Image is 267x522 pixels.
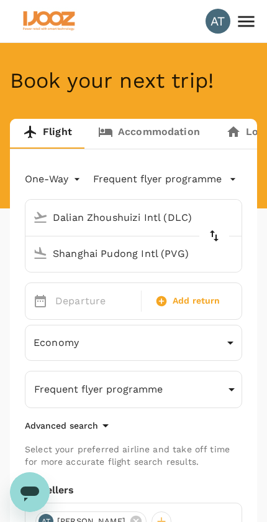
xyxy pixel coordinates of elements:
[25,483,242,498] div: Travellers
[25,419,98,432] p: Advanced search
[25,418,113,433] button: Advanced search
[233,216,235,218] button: Open
[25,169,83,189] div: One-Way
[25,443,242,468] p: Select your preferred airline and take off time for more accurate flight search results.
[28,208,215,227] input: Depart from
[10,472,50,512] iframe: Button to launch messaging window
[55,294,133,309] p: Departure
[34,382,163,397] p: Frequent flyer programme
[206,9,230,34] div: AT
[173,294,220,307] span: Add return
[25,327,242,358] div: Economy
[20,7,77,35] img: IJOOZ AI Pte Ltd
[25,371,242,408] button: Frequent flyer programme
[85,119,213,149] a: Accommodation
[10,119,85,149] a: Flight
[233,252,235,254] button: Open
[93,172,222,187] p: Frequent flyer programme
[10,68,257,94] h4: Book your next trip!
[93,172,237,187] button: Frequent flyer programme
[199,221,229,251] button: delete
[28,244,215,263] input: Going to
